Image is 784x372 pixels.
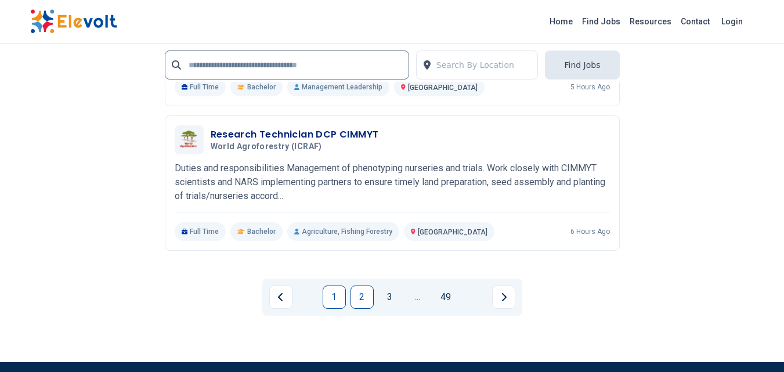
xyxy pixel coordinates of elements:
[434,286,457,309] a: Page 49
[287,222,399,241] p: Agriculture, Fishing Forestry
[726,316,784,372] iframe: Chat Widget
[351,286,374,309] a: Page 2
[175,78,226,96] p: Full Time
[247,227,276,236] span: Bachelor
[378,286,402,309] a: Page 3
[247,82,276,92] span: Bachelor
[178,127,201,153] img: World agroforestry (ICRAF)
[211,128,379,142] h3: Research Technician DCP CIMMYT
[406,286,429,309] a: Jump forward
[287,78,389,96] p: Management Leadership
[175,125,610,241] a: World agroforestry (ICRAF)Research Technician DCP CIMMYTWorld agroforestry (ICRAF)Duties and resp...
[269,286,292,309] a: Previous page
[577,12,625,31] a: Find Jobs
[269,286,515,309] ul: Pagination
[211,142,322,152] span: World agroforestry (ICRAF)
[418,228,487,236] span: [GEOGRAPHIC_DATA]
[30,9,117,34] img: Elevolt
[714,10,750,33] a: Login
[545,12,577,31] a: Home
[175,222,226,241] p: Full Time
[676,12,714,31] a: Contact
[408,84,478,92] span: [GEOGRAPHIC_DATA]
[545,50,619,80] button: Find Jobs
[175,161,610,203] p: Duties and responsibilities Management of phenotyping nurseries and trials. Work closely with CIM...
[570,227,610,236] p: 6 hours ago
[323,286,346,309] a: Page 1 is your current page
[492,286,515,309] a: Next page
[625,12,676,31] a: Resources
[570,82,610,92] p: 5 hours ago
